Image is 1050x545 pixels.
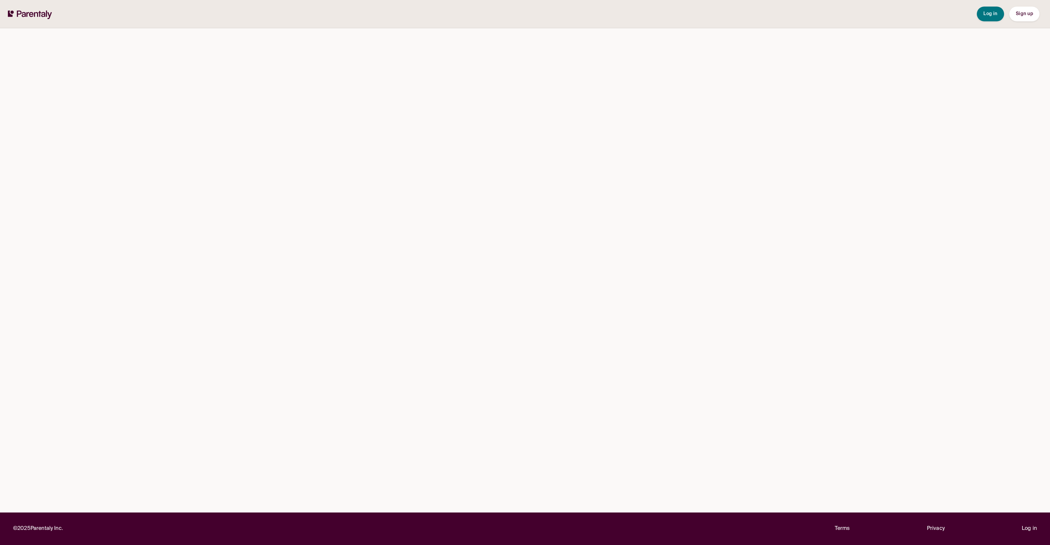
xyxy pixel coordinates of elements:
[927,524,945,533] a: Privacy
[13,524,63,533] p: © 2025 Parentaly Inc.
[1009,7,1039,21] button: Sign up
[983,11,997,16] span: Log in
[1022,524,1037,533] a: Log in
[977,7,1004,21] button: Log in
[1016,11,1033,16] span: Sign up
[835,524,850,533] a: Terms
